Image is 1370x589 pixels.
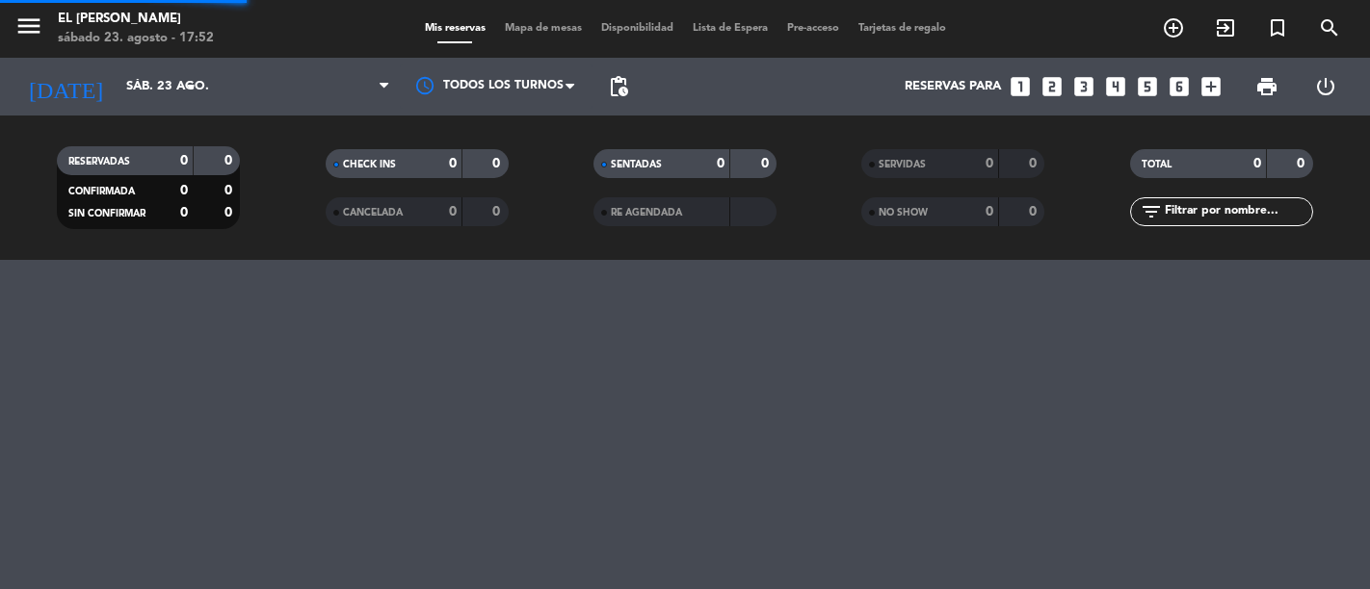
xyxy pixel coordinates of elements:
span: Mapa de mesas [495,23,592,34]
strong: 0 [1029,157,1041,170]
span: SERVIDAS [879,160,926,169]
strong: 0 [449,205,457,218]
i: filter_list [1140,200,1163,223]
span: RE AGENDADA [611,208,682,218]
i: looks_one [1008,74,1033,99]
i: add_circle_outline [1162,16,1185,39]
div: El [PERSON_NAME] [58,10,214,29]
strong: 0 [761,157,773,170]
div: LOG OUT [1297,58,1357,115]
strong: 0 [224,184,236,197]
strong: 0 [180,184,188,197]
input: Filtrar por nombre... [1163,201,1312,222]
span: CANCELADA [343,208,403,218]
i: search [1318,16,1341,39]
span: print [1255,75,1278,98]
span: Reservas para [905,79,1001,94]
i: looks_two [1040,74,1065,99]
button: menu [14,12,43,47]
span: pending_actions [607,75,630,98]
span: SIN CONFIRMAR [68,209,145,218]
div: sábado 23. agosto - 17:52 [58,29,214,48]
span: CHECK INS [343,160,396,169]
i: looks_4 [1103,74,1128,99]
i: exit_to_app [1214,16,1237,39]
strong: 0 [492,157,504,170]
span: TOTAL [1142,160,1172,169]
i: [DATE] [14,65,117,108]
strong: 0 [1029,205,1041,218]
i: add_box [1199,74,1224,99]
strong: 0 [449,157,457,170]
i: menu [14,12,43,40]
span: NO SHOW [879,208,928,218]
i: looks_6 [1167,74,1192,99]
strong: 0 [1253,157,1261,170]
strong: 0 [180,206,188,219]
i: power_settings_new [1314,75,1337,98]
span: RESERVADAS [68,157,130,166]
i: looks_3 [1071,74,1096,99]
span: Disponibilidad [592,23,683,34]
span: Pre-acceso [777,23,849,34]
i: turned_in_not [1266,16,1289,39]
strong: 0 [986,157,993,170]
strong: 0 [180,154,188,167]
strong: 0 [224,206,236,219]
span: CONFIRMADA [68,187,135,196]
strong: 0 [224,154,236,167]
span: SENTADAS [611,160,662,169]
span: Lista de Espera [683,23,777,34]
i: looks_5 [1135,74,1160,99]
strong: 0 [492,205,504,218]
span: Tarjetas de regalo [849,23,956,34]
span: Mis reservas [415,23,495,34]
strong: 0 [717,157,725,170]
i: arrow_drop_down [179,75,202,98]
strong: 0 [1297,157,1308,170]
strong: 0 [986,205,993,218]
